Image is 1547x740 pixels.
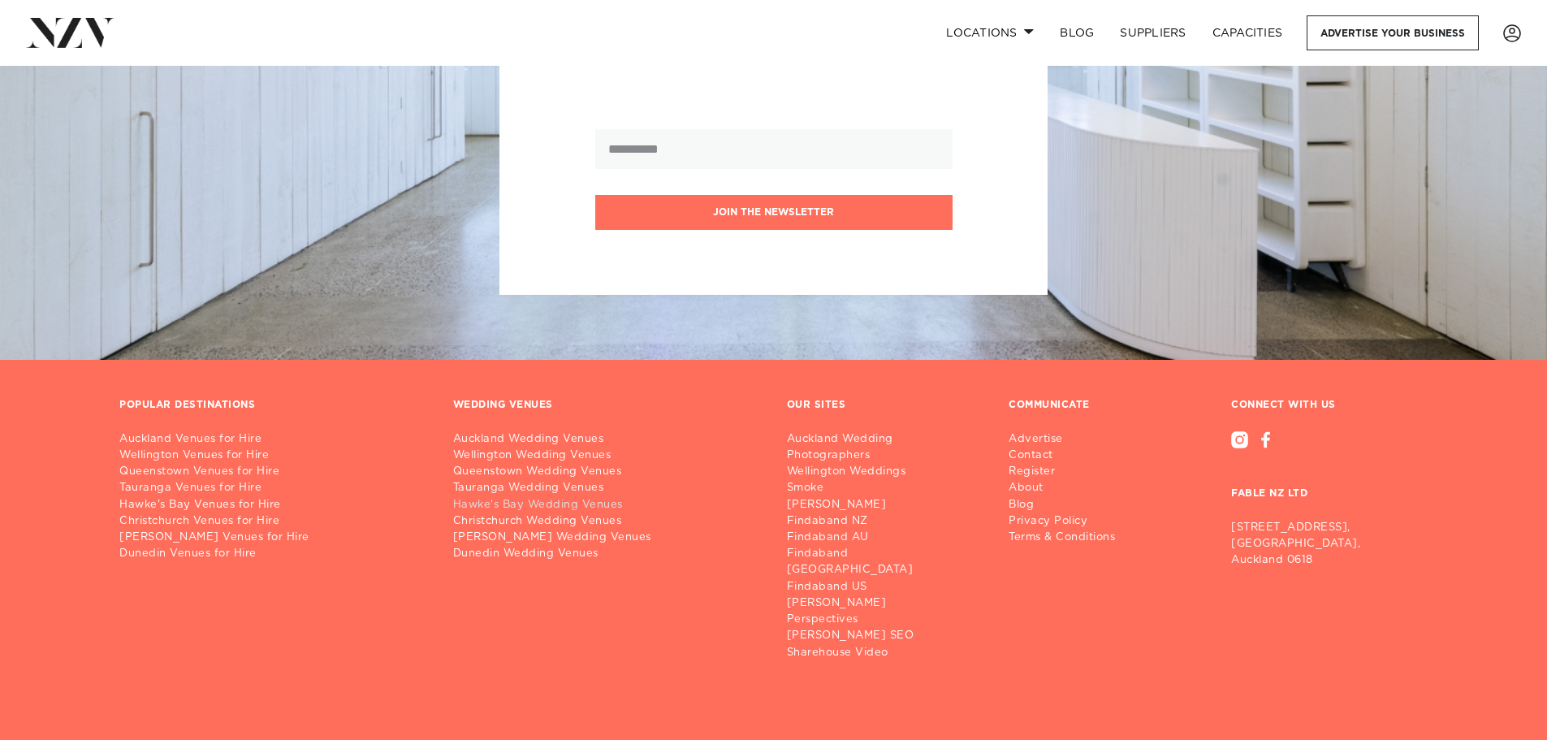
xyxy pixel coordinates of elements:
a: Wellington Venues for Hire [119,448,427,464]
a: Capacities [1199,15,1296,50]
a: Queenstown Venues for Hire [119,464,427,480]
img: nzv-logo.png [26,18,115,47]
a: Advertise your business [1307,15,1479,50]
a: Christchurch Wedding Venues [453,513,761,530]
a: Hawke's Bay Wedding Venues [453,497,761,513]
a: Tauranga Venues for Hire [119,480,427,496]
a: About [1009,480,1128,496]
a: Blog [1009,497,1128,513]
a: Findaband AU [787,530,983,546]
a: [PERSON_NAME] Wedding Venues [453,530,761,546]
a: SUPPLIERS [1107,15,1199,50]
a: Dunedin Venues for Hire [119,546,427,562]
a: Findaband NZ [787,513,983,530]
h3: WEDDING VENUES [453,399,553,412]
a: Auckland Venues for Hire [119,431,427,448]
a: Privacy Policy [1009,513,1128,530]
a: Terms & Conditions [1009,530,1128,546]
h3: POPULAR DESTINATIONS [119,399,255,412]
a: BLOG [1047,15,1107,50]
a: Auckland Wedding Photographers [787,431,983,464]
a: Wellington Weddings [787,464,983,480]
a: Queenstown Wedding Venues [453,464,761,480]
h3: FABLE NZ LTD [1231,448,1428,513]
a: Findaband US [787,579,983,595]
h3: OUR SITES [787,399,846,412]
a: Smoke [787,480,983,496]
a: [PERSON_NAME] Venues for Hire [119,530,427,546]
a: Auckland Wedding Venues [453,431,761,448]
a: Contact [1009,448,1128,464]
h3: CONNECT WITH US [1231,399,1428,412]
h3: COMMUNICATE [1009,399,1090,412]
a: [PERSON_NAME] [787,497,983,513]
a: [PERSON_NAME] SEO [787,628,983,644]
button: Join the newsletter [595,195,953,230]
a: Perspectives [787,612,983,628]
a: Sharehouse Video [787,645,983,661]
p: [STREET_ADDRESS], [GEOGRAPHIC_DATA], Auckland 0618 [1231,520,1428,569]
a: Dunedin Wedding Venues [453,546,761,562]
a: Advertise [1009,431,1128,448]
a: Hawke's Bay Venues for Hire [119,497,427,513]
a: Findaband [GEOGRAPHIC_DATA] [787,546,983,578]
a: Tauranga Wedding Venues [453,480,761,496]
a: [PERSON_NAME] [787,595,983,612]
a: Locations [933,15,1047,50]
a: Register [1009,464,1128,480]
a: Christchurch Venues for Hire [119,513,427,530]
a: Wellington Wedding Venues [453,448,761,464]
